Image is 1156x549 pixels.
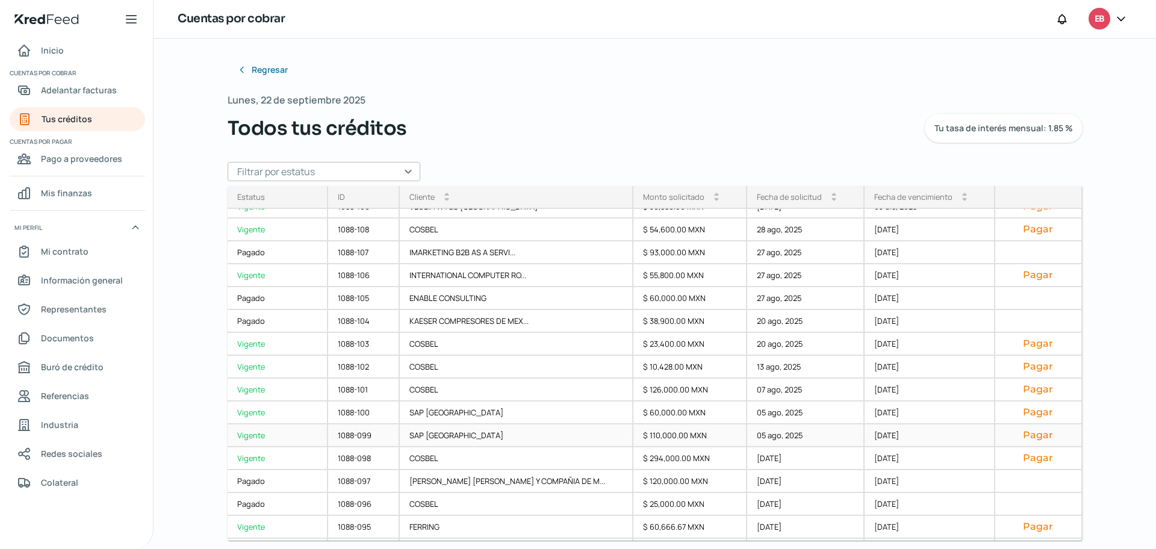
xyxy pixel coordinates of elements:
span: Redes sociales [41,446,102,461]
span: Información general [41,273,123,288]
button: Pagar [1005,452,1072,464]
div: 27 ago, 2025 [747,287,865,310]
span: Documentos [41,330,94,346]
a: Inicio [10,39,145,63]
div: COSBEL [400,379,633,402]
div: SAP [GEOGRAPHIC_DATA] [400,402,633,424]
a: Referencias [10,384,145,408]
div: Vigente [228,264,328,287]
span: Colateral [41,475,78,490]
div: Fecha de vencimiento [874,191,952,202]
a: Vigente [228,333,328,356]
div: [DATE] [747,516,865,539]
div: [DATE] [865,356,995,379]
span: Cuentas por cobrar [10,67,143,78]
div: $ 54,600.00 MXN [633,219,747,241]
div: 27 ago, 2025 [747,264,865,287]
div: 1088-101 [328,379,400,402]
span: Regresar [252,66,288,74]
div: Vigente [228,516,328,539]
div: 07 ago, 2025 [747,379,865,402]
button: Pagar [1005,361,1072,373]
div: SAP [GEOGRAPHIC_DATA] [400,424,633,447]
div: [DATE] [865,424,995,447]
div: INTERNATIONAL COMPUTER RO... [400,264,633,287]
a: Pagado [228,241,328,264]
div: 1088-096 [328,493,400,516]
a: Vigente [228,219,328,241]
div: COSBEL [400,493,633,516]
div: Vigente [228,356,328,379]
span: Inicio [41,43,64,58]
div: [DATE] [747,493,865,516]
div: 1088-107 [328,241,400,264]
div: [DATE] [865,333,995,356]
div: Estatus [237,191,265,202]
div: $ 10,428.00 MXN [633,356,747,379]
a: Mis finanzas [10,181,145,205]
div: 1088-102 [328,356,400,379]
span: Lunes, 22 de septiembre 2025 [228,91,365,109]
span: EB [1095,12,1104,26]
span: Tu tasa de interés mensual: 1.85 % [934,124,1073,132]
div: COSBEL [400,333,633,356]
div: $ 60,000.00 MXN [633,287,747,310]
div: 13 ago, 2025 [747,356,865,379]
div: [DATE] [865,493,995,516]
div: 20 ago, 2025 [747,310,865,333]
div: COSBEL [400,356,633,379]
button: Pagar [1005,406,1072,418]
button: Regresar [228,58,297,82]
div: 1088-099 [328,424,400,447]
div: $ 23,400.00 MXN [633,333,747,356]
a: Industria [10,413,145,437]
i: arrow_drop_down [444,197,449,202]
div: 1088-106 [328,264,400,287]
a: Vigente [228,424,328,447]
span: Cuentas por pagar [10,136,143,147]
span: Pago a proveedores [41,151,122,166]
a: Pago a proveedores [10,147,145,171]
div: 27 ago, 2025 [747,241,865,264]
button: Pagar [1005,269,1072,281]
div: KAESER COMPRESORES DE MEX... [400,310,633,333]
div: [DATE] [865,287,995,310]
div: [DATE] [747,447,865,470]
a: Vigente [228,379,328,402]
a: Vigente [228,402,328,424]
span: Adelantar facturas [41,82,117,98]
div: $ 38,900.00 MXN [633,310,747,333]
div: $ 294,000.00 MXN [633,447,747,470]
a: Redes sociales [10,442,145,466]
div: Pagado [228,287,328,310]
div: $ 55,800.00 MXN [633,264,747,287]
div: [DATE] [865,379,995,402]
div: 05 ago, 2025 [747,424,865,447]
div: $ 126,000.00 MXN [633,379,747,402]
span: Industria [41,417,78,432]
div: [DATE] [865,516,995,539]
a: Vigente [228,447,328,470]
div: 1088-095 [328,516,400,539]
div: 20 ago, 2025 [747,333,865,356]
a: Tus créditos [10,107,145,131]
div: Monto solicitado [643,191,704,202]
span: Representantes [41,302,107,317]
div: [DATE] [865,470,995,493]
span: Referencias [41,388,89,403]
div: $ 60,000.00 MXN [633,402,747,424]
div: Pagado [228,310,328,333]
div: [DATE] [747,470,865,493]
div: 05 ago, 2025 [747,402,865,424]
a: Información general [10,268,145,293]
div: [DATE] [865,241,995,264]
div: Cliente [409,191,435,202]
button: Pagar [1005,223,1072,235]
div: $ 25,000.00 MXN [633,493,747,516]
i: arrow_drop_down [714,197,719,202]
div: [PERSON_NAME] [PERSON_NAME] Y COMPAÑIA DE M... [400,470,633,493]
